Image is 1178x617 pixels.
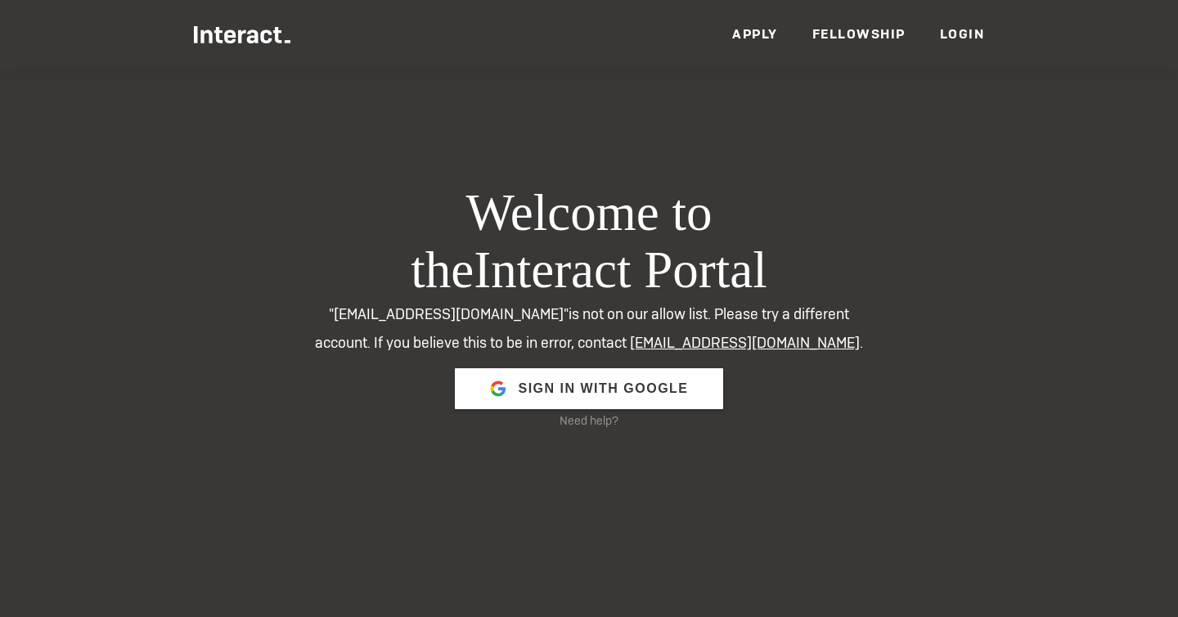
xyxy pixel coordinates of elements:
[812,25,906,43] a: Fellowship
[518,369,688,408] span: Sign in with Google
[474,241,767,299] span: Interact Portal
[194,26,290,43] img: Interact Logo
[314,299,864,357] p: "[EMAIL_ADDRESS][DOMAIN_NAME]" is not on our allow list. Please try a different account. If you b...
[732,25,778,43] a: Apply
[560,413,618,428] a: Need help?
[630,333,860,352] a: [EMAIL_ADDRESS][DOMAIN_NAME]
[314,185,864,299] h1: Welcome to the
[940,25,985,43] a: Login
